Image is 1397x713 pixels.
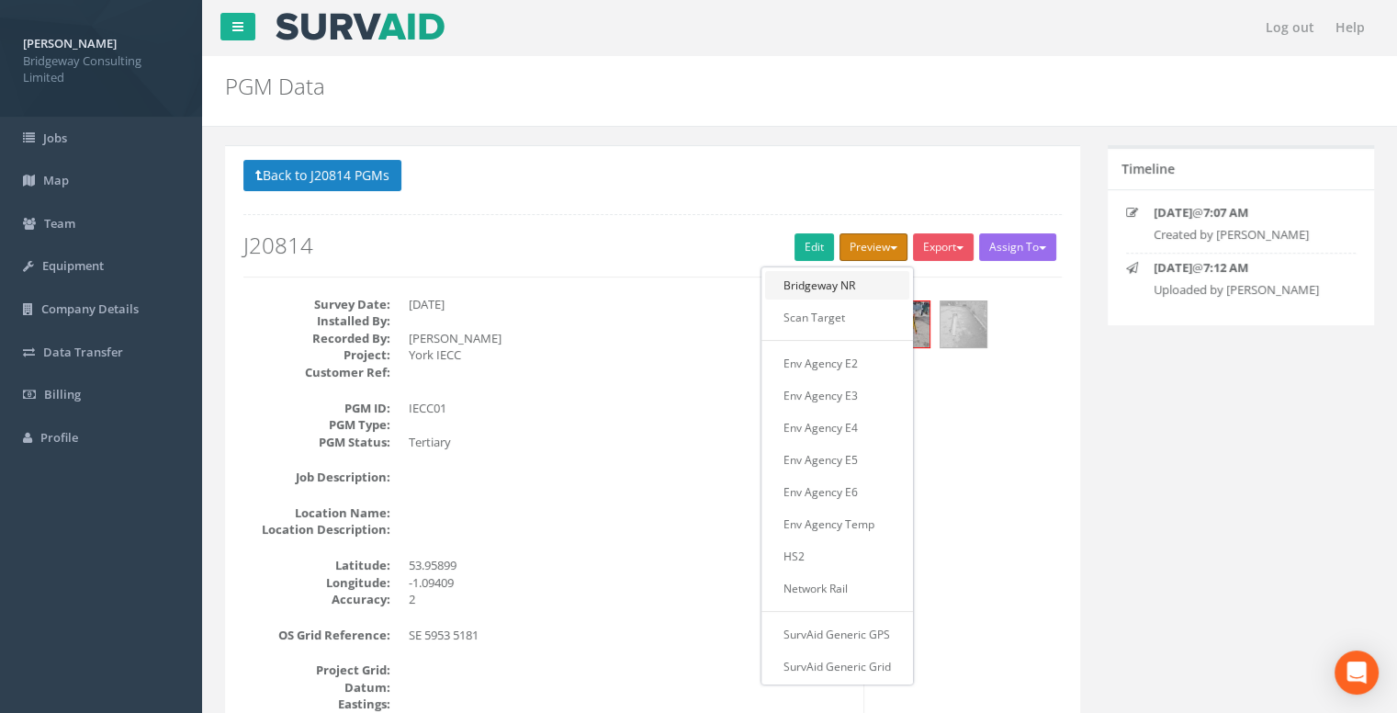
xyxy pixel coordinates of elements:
a: Env Agency E2 [765,349,909,378]
a: SurvAid Generic GPS [765,620,909,649]
a: Scan Target [765,303,909,332]
dt: OS Grid Reference: [243,627,390,644]
button: Back to J20814 PGMs [243,160,401,191]
dt: Longitude: [243,574,390,592]
a: HS2 [765,542,909,571]
dt: Location Description: [243,521,390,538]
p: @ [1154,204,1341,221]
dd: IECC01 [409,400,850,417]
dt: PGM Type: [243,416,390,434]
a: Edit [794,233,834,261]
dt: Datum: [243,679,390,696]
a: [PERSON_NAME] Bridgeway Consulting Limited [23,30,179,86]
dt: Accuracy: [243,591,390,608]
strong: [PERSON_NAME] [23,35,117,51]
dt: Survey Date: [243,296,390,313]
dd: 53.95899 [409,557,850,574]
a: Network Rail [765,574,909,603]
button: Assign To [979,233,1056,261]
dt: PGM ID: [243,400,390,417]
dt: Project Grid: [243,662,390,679]
dd: -1.09409 [409,574,850,592]
button: Preview [839,233,907,261]
span: Jobs [43,130,67,146]
dt: Latitude: [243,557,390,574]
span: Data Transfer [43,344,123,360]
strong: 7:07 AM [1203,204,1248,221]
a: Env Agency Temp [765,510,909,538]
span: Profile [40,429,78,446]
dt: Recorded By: [243,330,390,347]
dt: Project: [243,346,390,364]
button: Export [913,233,974,261]
a: Bridgeway NR [765,271,909,300]
div: Open Intercom Messenger [1335,651,1379,695]
strong: [DATE] [1154,204,1192,221]
p: Created by [PERSON_NAME] [1154,226,1341,243]
dd: [DATE] [409,296,850,313]
dt: Location Name: [243,504,390,522]
span: Team [44,215,75,232]
img: 26bd28f0-31fb-6a2e-f3d4-786e9498c26a_772dd5fa-4079-8137-8594-79f6d1620a4c_thumb.jpg [941,301,986,347]
a: Env Agency E5 [765,446,909,474]
dt: Installed By: [243,312,390,330]
dt: Eastings: [243,696,390,713]
p: @ [1154,259,1341,277]
span: Billing [44,386,81,402]
dd: Tertiary [409,434,850,451]
strong: [DATE] [1154,259,1192,276]
p: Uploaded by [PERSON_NAME] [1154,281,1341,299]
a: Env Agency E6 [765,478,909,506]
h5: Timeline [1121,162,1175,175]
span: Map [43,172,69,188]
dt: Customer Ref: [243,364,390,381]
dd: 2 [409,591,850,608]
h2: PGM Data [225,74,1178,98]
span: Company Details [41,300,139,317]
strong: 7:12 AM [1203,259,1248,276]
h2: J20814 [243,233,1062,257]
a: SurvAid Generic Grid [765,652,909,681]
a: Env Agency E3 [765,381,909,410]
a: Env Agency E4 [765,413,909,442]
dt: PGM Status: [243,434,390,451]
dd: [PERSON_NAME] [409,330,850,347]
dd: York IECC [409,346,850,364]
span: Bridgeway Consulting Limited [23,52,179,86]
span: Equipment [42,257,104,274]
dd: SE 5953 5181 [409,627,850,644]
dt: Job Description: [243,469,390,486]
